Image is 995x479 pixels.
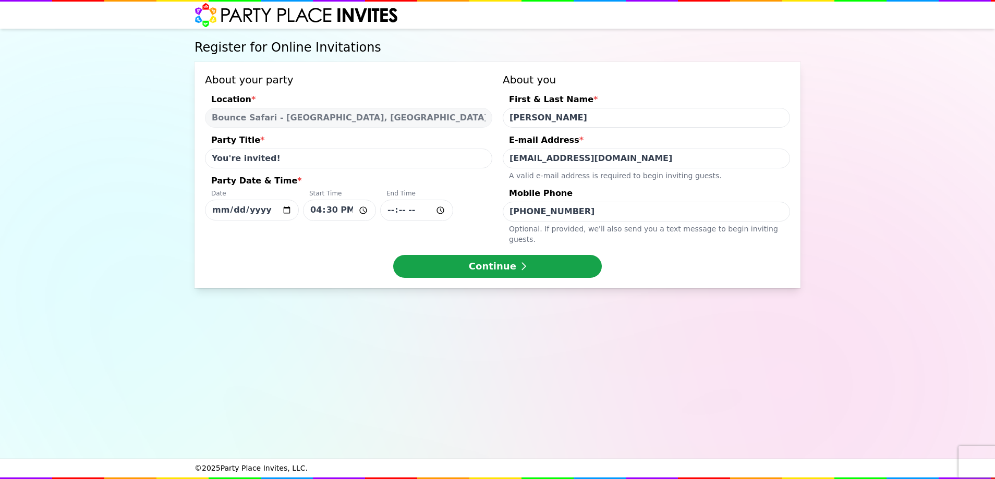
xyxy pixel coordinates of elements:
input: Party Date & Time*DateStart TimeEnd Time [303,200,376,221]
div: Optional. If provided, we ' ll also send you a text message to begin inviting guests. [503,222,790,244]
div: End Time [380,189,453,200]
input: Party Title* [205,149,492,168]
input: Party Date & Time*DateStart TimeEnd Time [205,200,299,220]
button: Continue [393,255,602,278]
div: Location [205,93,492,108]
div: E-mail Address [503,134,790,149]
img: Party Place Invites [195,3,398,28]
div: Mobile Phone [503,187,790,202]
input: First & Last Name* [503,108,790,128]
select: Location* [205,108,492,128]
div: Date [205,189,299,200]
div: © 2025 Party Place Invites, LLC. [195,459,800,477]
div: Party Title [205,134,492,149]
input: Mobile PhoneOptional. If provided, we'll also send you a text message to begin inviting guests. [503,202,790,222]
input: Party Date & Time*DateStart TimeEnd Time [380,200,453,221]
div: A valid e-mail address is required to begin inviting guests. [503,168,790,181]
h1: Register for Online Invitations [195,39,800,56]
h3: About you [503,72,790,87]
div: First & Last Name [503,93,790,108]
div: Party Date & Time [205,175,492,189]
input: E-mail Address*A valid e-mail address is required to begin inviting guests. [503,149,790,168]
h3: About your party [205,72,492,87]
div: Start Time [303,189,376,200]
